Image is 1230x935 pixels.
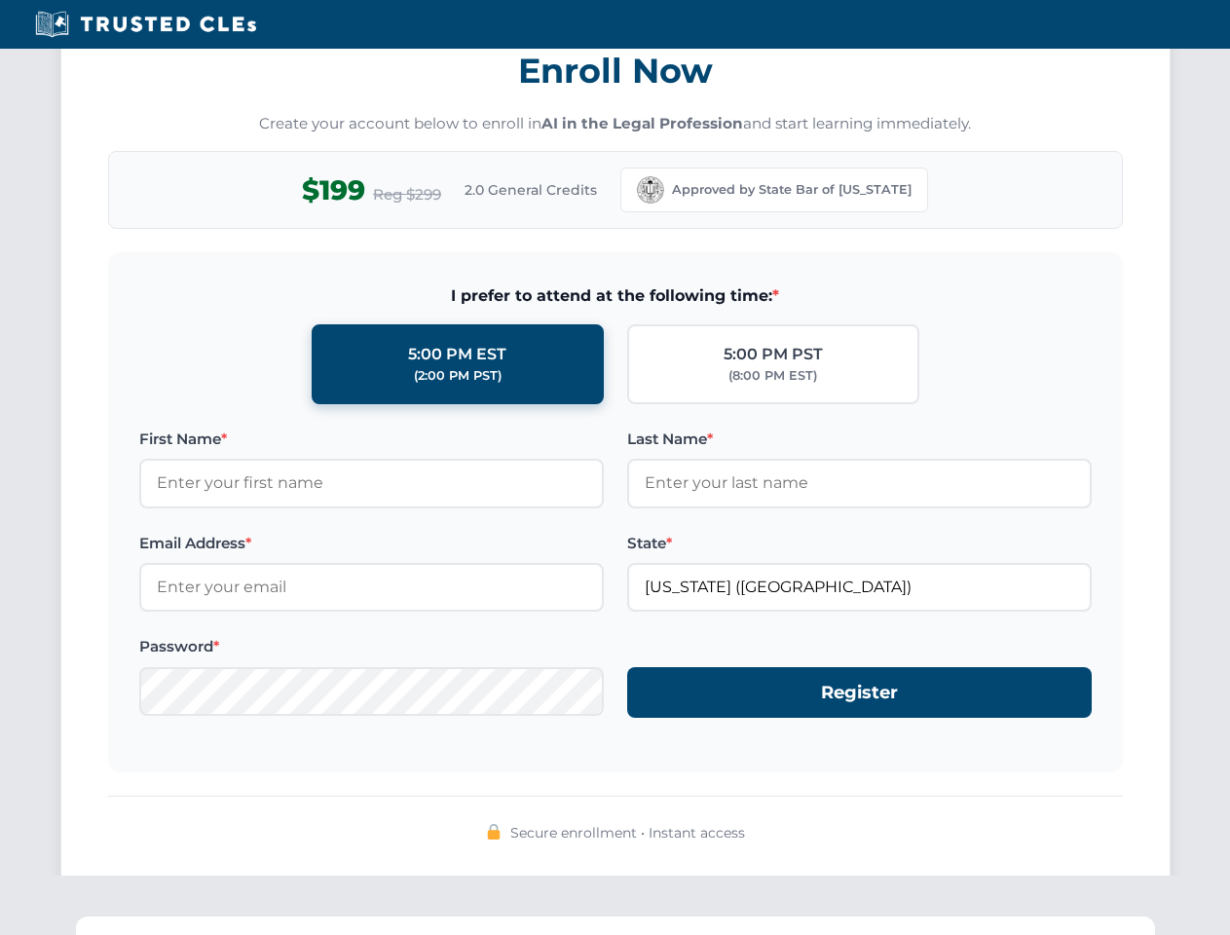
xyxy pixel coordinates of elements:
[637,176,664,204] img: California Bar
[108,40,1123,101] h3: Enroll Now
[139,459,604,507] input: Enter your first name
[541,114,743,132] strong: AI in the Legal Profession
[139,563,604,612] input: Enter your email
[724,342,823,367] div: 5:00 PM PST
[672,180,912,200] span: Approved by State Bar of [US_STATE]
[465,179,597,201] span: 2.0 General Credits
[108,113,1123,135] p: Create your account below to enroll in and start learning immediately.
[29,10,262,39] img: Trusted CLEs
[373,183,441,206] span: Reg $299
[627,459,1092,507] input: Enter your last name
[627,532,1092,555] label: State
[627,667,1092,719] button: Register
[510,822,745,843] span: Secure enrollment • Instant access
[139,635,604,658] label: Password
[627,563,1092,612] input: California (CA)
[728,366,817,386] div: (8:00 PM EST)
[139,532,604,555] label: Email Address
[139,283,1092,309] span: I prefer to attend at the following time:
[302,168,365,212] span: $199
[408,342,506,367] div: 5:00 PM EST
[139,428,604,451] label: First Name
[627,428,1092,451] label: Last Name
[414,366,502,386] div: (2:00 PM PST)
[486,824,502,840] img: 🔒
